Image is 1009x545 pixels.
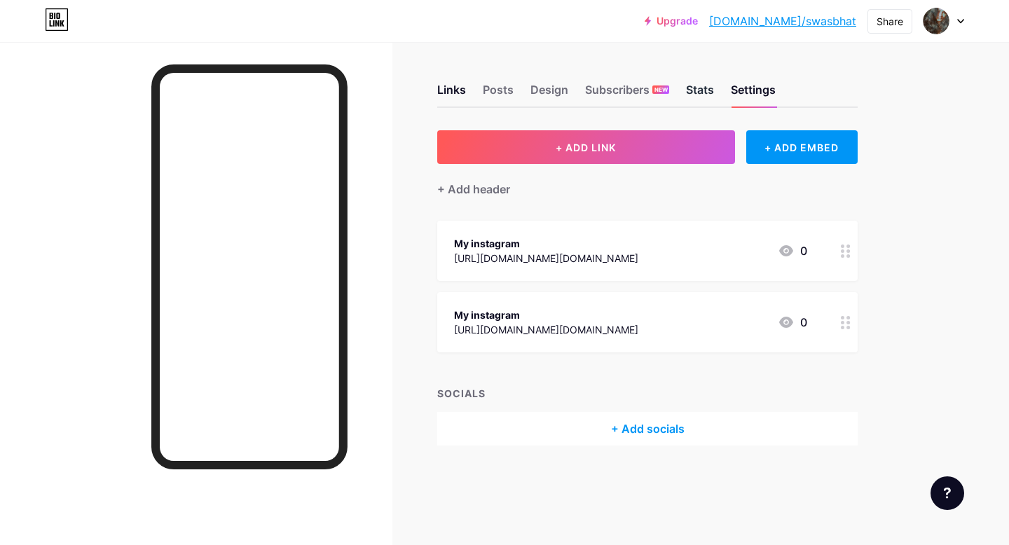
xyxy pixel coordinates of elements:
[437,81,466,106] div: Links
[556,142,616,153] span: + ADD LINK
[454,322,638,337] div: [URL][DOMAIN_NAME][DOMAIN_NAME]
[454,251,638,265] div: [URL][DOMAIN_NAME][DOMAIN_NAME]
[778,314,807,331] div: 0
[709,13,856,29] a: [DOMAIN_NAME]/swasbhat
[778,242,807,259] div: 0
[437,181,510,198] div: + Add header
[437,412,858,446] div: + Add socials
[454,308,638,322] div: My instagram
[585,81,669,106] div: Subscribers
[731,81,776,106] div: Settings
[654,85,668,94] span: NEW
[923,8,949,34] img: Swas Bhatt
[454,236,638,251] div: My instagram
[746,130,858,164] div: + ADD EMBED
[877,14,903,29] div: Share
[437,386,858,401] div: SOCIALS
[530,81,568,106] div: Design
[437,130,735,164] button: + ADD LINK
[686,81,714,106] div: Stats
[483,81,514,106] div: Posts
[645,15,698,27] a: Upgrade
